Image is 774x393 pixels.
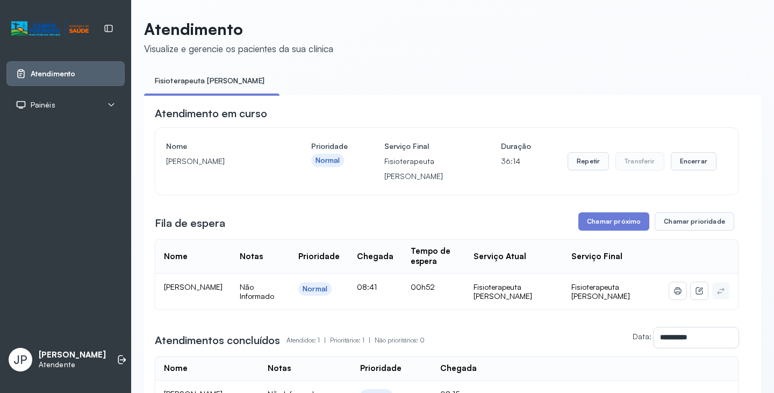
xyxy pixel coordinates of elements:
button: Repetir [568,152,609,170]
p: [PERSON_NAME] [39,350,106,360]
button: Encerrar [671,152,716,170]
div: Serviço Atual [474,252,526,262]
h4: Serviço Final [384,139,464,154]
p: Atendimento [144,19,333,39]
div: Nome [164,363,188,374]
div: Chegada [357,252,393,262]
p: Atendente [39,360,106,369]
a: Atendimento [16,68,116,79]
h3: Atendimento em curso [155,106,267,121]
p: [PERSON_NAME] [166,154,275,169]
h4: Duração [501,139,531,154]
span: Fisioterapeuta [PERSON_NAME] [571,282,630,301]
p: Atendidos: 1 [286,333,330,348]
div: Nome [164,252,188,262]
div: Tempo de espera [411,246,456,267]
span: 08:41 [357,282,377,291]
span: | [324,336,326,344]
div: Visualize e gerencie os pacientes da sua clínica [144,43,333,54]
p: 36:14 [501,154,531,169]
h3: Fila de espera [155,216,225,231]
div: Prioridade [360,363,402,374]
span: Não Informado [240,282,274,301]
a: Fisioterapeuta [PERSON_NAME] [144,72,275,90]
p: Não prioritários: 0 [375,333,425,348]
span: 00h52 [411,282,435,291]
button: Transferir [615,152,664,170]
div: Notas [240,252,263,262]
p: Fisioterapeuta [PERSON_NAME] [384,154,464,184]
div: Notas [268,363,291,374]
label: Data: [633,332,651,341]
span: [PERSON_NAME] [164,282,223,291]
h4: Nome [166,139,275,154]
span: Painéis [31,101,55,110]
div: Prioridade [298,252,340,262]
span: Atendimento [31,69,75,78]
div: Chegada [440,363,477,374]
img: Logotipo do estabelecimento [11,20,89,38]
h4: Prioridade [311,139,348,154]
p: Prioritários: 1 [330,333,375,348]
div: Fisioterapeuta [PERSON_NAME] [474,282,554,301]
button: Chamar prioridade [655,212,734,231]
div: Normal [303,284,327,294]
h3: Atendimentos concluídos [155,333,280,348]
button: Chamar próximo [578,212,649,231]
span: | [369,336,370,344]
div: Normal [316,156,340,165]
div: Serviço Final [571,252,622,262]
